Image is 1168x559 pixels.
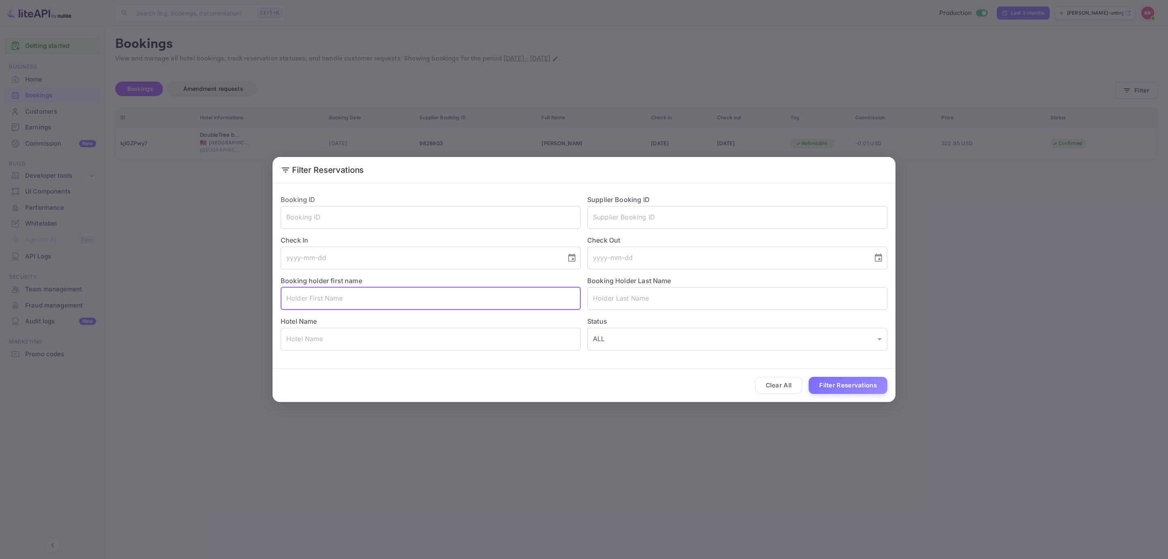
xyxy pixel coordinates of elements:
[755,377,803,394] button: Clear All
[273,157,895,183] h2: Filter Reservations
[809,377,887,394] button: Filter Reservations
[281,206,581,229] input: Booking ID
[870,250,887,266] button: Choose date
[587,247,867,269] input: yyyy-mm-dd
[281,287,581,310] input: Holder First Name
[587,206,887,229] input: Supplier Booking ID
[564,250,580,266] button: Choose date
[281,277,362,285] label: Booking holder first name
[281,247,560,269] input: yyyy-mm-dd
[281,196,316,204] label: Booking ID
[587,287,887,310] input: Holder Last Name
[587,316,887,326] label: Status
[281,317,317,325] label: Hotel Name
[281,235,581,245] label: Check In
[587,235,887,245] label: Check Out
[587,277,671,285] label: Booking Holder Last Name
[587,196,650,204] label: Supplier Booking ID
[281,328,581,350] input: Hotel Name
[587,328,887,350] div: ALL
